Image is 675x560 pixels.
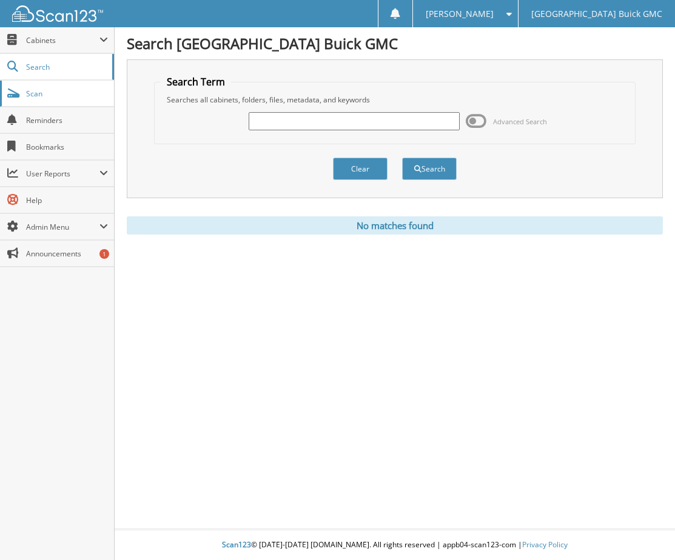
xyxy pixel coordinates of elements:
span: Cabinets [26,35,99,45]
span: Reminders [26,115,108,125]
div: No matches found [127,216,663,235]
span: Search [26,62,106,72]
span: User Reports [26,168,99,179]
button: Search [402,158,457,180]
button: Clear [333,158,388,180]
span: Announcements [26,248,108,259]
span: Admin Menu [26,222,99,232]
legend: Search Term [161,75,231,88]
span: Bookmarks [26,142,108,152]
span: Help [26,195,108,205]
span: Advanced Search [493,117,547,126]
span: [PERSON_NAME] [426,10,494,18]
div: 1 [99,249,109,259]
a: Privacy Policy [522,539,568,550]
h1: Search [GEOGRAPHIC_DATA] Buick GMC [127,33,663,53]
span: [GEOGRAPHIC_DATA] Buick GMC [531,10,662,18]
img: scan123-logo-white.svg [12,5,103,22]
span: Scan [26,88,108,99]
span: Scan123 [222,539,251,550]
div: Searches all cabinets, folders, files, metadata, and keywords [161,95,629,105]
div: © [DATE]-[DATE] [DOMAIN_NAME]. All rights reserved | appb04-scan123-com | [115,530,675,560]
